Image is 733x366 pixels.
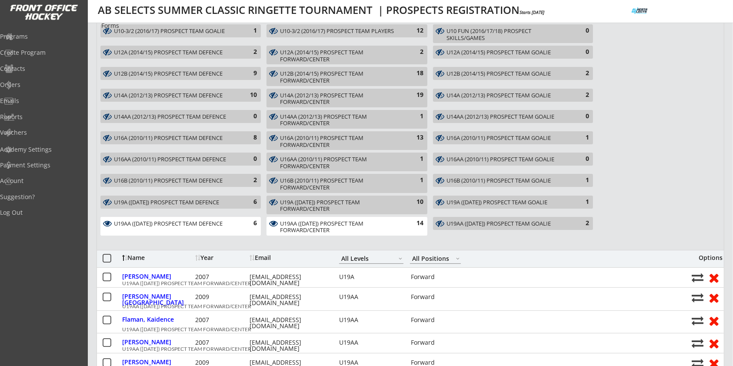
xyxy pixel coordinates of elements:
[572,176,589,185] div: 1
[446,199,570,206] div: U19A ([DATE]) PROSPECT TEAM GOALIE
[114,156,237,163] div: U16AA (2010/11) PROSPECT TEAM DEFENCE
[195,255,247,261] div: Year
[122,316,193,323] div: Flaman, Kaidence
[692,272,703,283] button: Move player
[114,199,237,207] div: U19A (2007/08/09) PROSPECT TEAM DEFENCE
[280,113,403,127] div: U14AA (2012/13) PROSPECT TEAM FORWARD/CENTER
[240,27,257,35] div: 1
[114,28,237,35] div: U10-3/2 (2016/17) PROSPECT TEAM GOALIE
[446,135,570,142] div: U16A (2010/11) PROSPECT TEAM GOALIE
[446,70,570,77] div: U12B (2014/15) PROSPECT TEAM GOALIE
[572,155,589,163] div: 0
[195,317,247,323] div: 2007
[339,317,403,323] div: U19AA
[240,91,257,100] div: 10
[122,281,687,286] div: U19AA ([DATE]) PROSPECT TEAM FORWARD/CENTER
[280,177,403,191] div: U16B (2010/11) PROSPECT TEAM FORWARD/CENTER
[706,271,722,284] button: Remove from roster (no refund)
[250,294,328,306] div: [EMAIL_ADDRESS][DOMAIN_NAME]
[446,199,570,207] div: U19A (2007/08/09) PROSPECT TEAM GOALIE
[195,359,247,366] div: 2009
[406,198,423,206] div: 10
[280,199,403,213] div: U19A (2007/08/09) PROSPECT TEAM FORWARD/CENTER
[572,133,589,142] div: 1
[195,274,247,280] div: 2007
[280,49,403,63] div: U12A (2014/15) PROSPECT TEAM FORWARD/CENTER
[240,155,257,163] div: 0
[195,294,247,300] div: 2009
[280,92,403,106] div: U14A (2012/13) PROSPECT TEAM FORWARD/CENTER
[406,48,423,57] div: 2
[280,27,403,36] div: U10-3/2 (2016/17) PROSPECT TEAM PLAYERS
[114,92,237,99] div: U14A (2012/13) PROSPECT TEAM DEFENCE
[250,274,328,286] div: [EMAIL_ADDRESS][DOMAIN_NAME]
[692,315,703,326] button: Move player
[446,28,570,41] div: U10 FUN (2016/17/18) PROSPECT SKILLS/GAMES
[446,220,570,228] div: U19AA (2007/08/09) PROSPECT TEAM GOALIE
[114,156,237,164] div: U16AA (2010/11) PROSPECT TEAM DEFENCE
[114,49,237,56] div: U12A (2014/15) PROSPECT TEAM DEFENCE
[240,219,257,228] div: 6
[122,346,687,352] div: U19AA ([DATE]) PROSPECT TEAM FORWARD/CENTER
[240,176,257,185] div: 2
[114,177,237,185] div: U16B (2010/11) PROSPECT TEAM DEFENCE
[446,220,570,227] div: U19AA ([DATE]) PROSPECT TEAM GOALIE
[692,255,723,261] div: Options
[411,294,462,300] div: Forward
[114,49,237,57] div: U12A (2014/15) PROSPECT TEAM DEFENCE
[240,198,257,206] div: 6
[280,220,403,234] div: U19AA ([DATE]) PROSPECT TEAM FORWARD/CENTER
[280,70,403,84] div: U12B (2014/15) PROSPECT TEAM FORWARD/CENTER
[446,156,570,163] div: U16AA (2010/11) PROSPECT TEAM GOALIE
[114,70,237,78] div: U12B (2014/15) PROSPECT TEAM DEFENCE
[692,292,703,303] button: Move player
[572,69,589,78] div: 2
[114,134,237,143] div: U16A (2010/11) PROSPECT TEAM DEFENCE
[406,176,423,185] div: 1
[122,273,193,279] div: [PERSON_NAME]
[446,49,570,57] div: U12A (2014/15) PROSPECT TEAM GOALIE
[406,91,423,100] div: 19
[406,27,423,35] div: 12
[122,327,687,332] div: U19AA ([DATE]) PROSPECT TEAM FORWARD/CENTER
[339,274,403,280] div: U19A
[339,339,403,346] div: U19AA
[240,112,257,121] div: 0
[411,274,462,280] div: Forward
[446,92,570,99] div: U14A (2012/13) PROSPECT TEAM GOALIE
[446,156,570,164] div: U16AA (2010/11) PROSPECT TEAM GOALIE
[280,28,403,35] div: U10-3/2 (2016/17) PROSPECT TEAM PLAYERS
[114,27,237,36] div: U10-3/2 (2016/17) PROSPECT TEAM GOALIE
[280,135,403,148] div: U16A (2010/11) PROSPECT TEAM FORWARD/CENTER
[572,48,589,57] div: 0
[572,91,589,100] div: 2
[572,198,589,206] div: 1
[114,92,237,100] div: U14A (2012/13) PROSPECT TEAM DEFENCE
[406,133,423,142] div: 13
[280,220,403,234] div: U19AA (2007/08/09) PROSPECT TEAM FORWARD/CENTER
[446,92,570,100] div: U14A (2012/13) PROSPECT TEAM GOALIE
[250,339,328,352] div: [EMAIL_ADDRESS][DOMAIN_NAME]
[406,155,423,163] div: 1
[114,220,237,227] div: U19AA ([DATE]) PROSPECT TEAM DEFENCE
[114,220,237,234] div: U19AA (2007/08/09) PROSPECT TEAM DEFENCE
[339,359,403,366] div: U19AA
[114,70,237,77] div: U12B (2014/15) PROSPECT TEAM DEFENCE
[114,135,237,142] div: U16A (2010/11) PROSPECT TEAM DEFENCE
[446,134,570,143] div: U16A (2010/11) PROSPECT TEAM GOALIE
[280,199,403,213] div: U19A ([DATE]) PROSPECT TEAM FORWARD/CENTER
[706,314,722,327] button: Remove from roster (no refund)
[406,69,423,78] div: 18
[446,113,570,121] div: U14AA (2012/13) PROSPECT TEAM GOALIE
[240,69,257,78] div: 9
[411,359,462,366] div: Forward
[114,199,237,206] div: U19A ([DATE]) PROSPECT TEAM DEFENCE
[114,177,237,184] div: U16B (2010/11) PROSPECT TEAM DEFENCE
[280,156,403,170] div: U16AA (2010/11) PROSPECT TEAM FORWARD/CENTER
[572,219,589,228] div: 2
[520,9,544,15] em: Starts [DATE]
[339,294,403,300] div: U19AA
